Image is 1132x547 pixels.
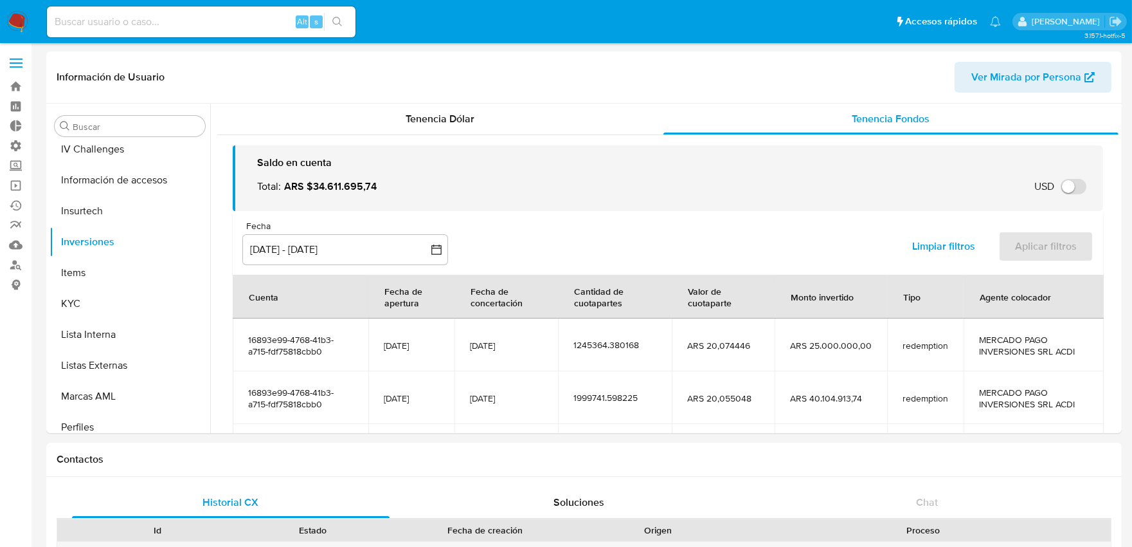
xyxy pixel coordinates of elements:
[47,14,355,30] input: Buscar usuario o caso...
[955,62,1111,93] button: Ver Mirada por Persona
[49,319,210,350] button: Lista Interna
[990,16,1001,27] a: Notificaciones
[49,257,210,288] button: Items
[57,71,165,84] h1: Información de Usuario
[49,134,210,165] button: IV Challenges
[49,165,210,196] button: Información de accesos
[49,381,210,412] button: Marcas AML
[589,524,726,537] div: Origen
[60,121,70,131] button: Buscar
[73,121,200,133] input: Buscar
[89,524,226,537] div: Id
[553,495,604,510] span: Soluciones
[49,350,210,381] button: Listas Externas
[1109,15,1122,28] a: Salir
[244,524,382,537] div: Estado
[49,227,210,257] button: Inversiones
[1032,15,1104,28] p: sandra.chabay@mercadolibre.com
[916,495,938,510] span: Chat
[971,62,1081,93] span: Ver Mirada por Persona
[57,453,1111,466] h1: Contactos
[297,15,307,28] span: Alt
[905,15,977,28] span: Accesos rápidos
[744,524,1102,537] div: Proceso
[49,412,210,443] button: Perfiles
[49,288,210,319] button: KYC
[324,13,350,31] button: search-icon
[314,15,318,28] span: s
[399,524,571,537] div: Fecha de creación
[202,495,258,510] span: Historial CX
[49,196,210,227] button: Insurtech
